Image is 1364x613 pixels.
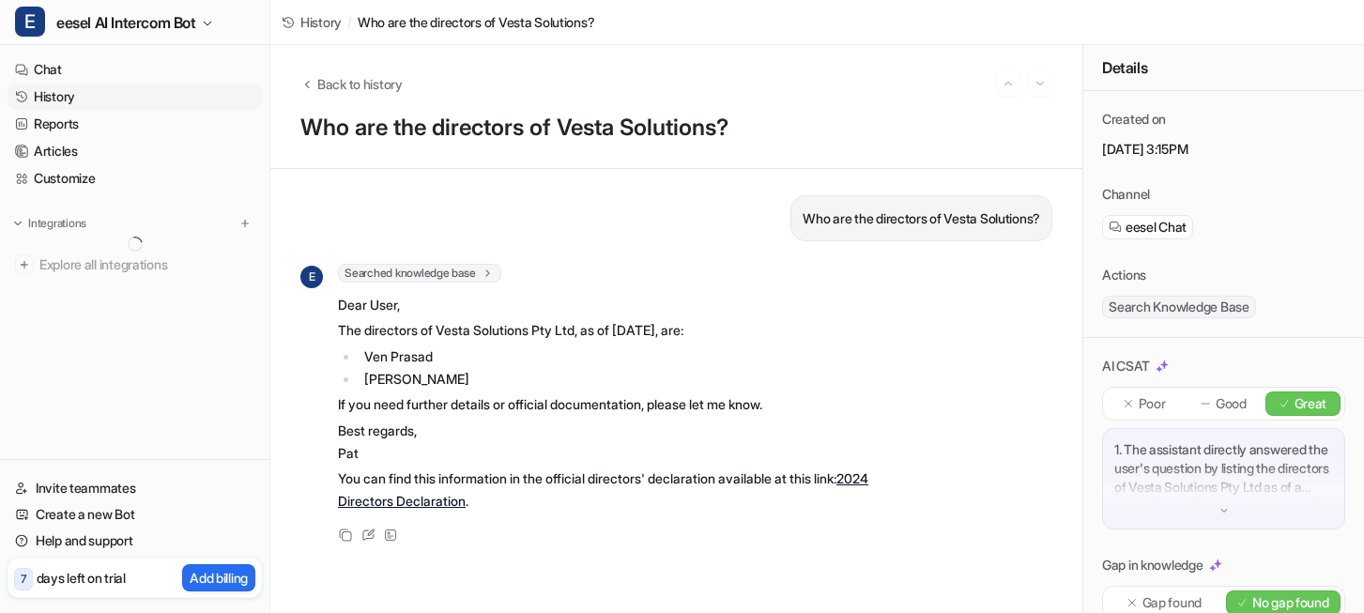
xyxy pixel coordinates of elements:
a: Customize [8,165,262,192]
p: Gap found [1142,593,1202,612]
button: Go to previous session [996,71,1020,96]
p: Integrations [28,216,86,231]
p: Actions [1102,266,1146,284]
p: Dear User, [338,294,887,316]
img: eeselChat [1109,221,1122,234]
span: Who are the directors of Vesta Solutions? [358,12,595,32]
a: eesel Chat [1109,218,1187,237]
p: Best regards, Pat [338,420,887,465]
span: Explore all integrations [39,250,254,280]
span: eesel AI Intercom Bot [56,9,196,36]
p: You can find this information in the official directors' declaration available at this link: . [338,467,887,513]
img: menu_add.svg [238,217,252,230]
p: AI CSAT [1102,357,1150,375]
img: Previous session [1002,75,1015,92]
a: Articles [8,138,262,164]
p: Gap in knowledge [1102,556,1203,575]
p: No gap found [1252,593,1329,612]
div: Details [1083,45,1364,91]
h1: Who are the directors of Vesta Solutions? [300,115,1052,142]
p: Who are the directors of Vesta Solutions? [803,207,1040,230]
a: Reports [8,111,262,137]
span: eesel Chat [1126,218,1187,237]
img: Next session [1034,75,1047,92]
span: / [347,12,352,32]
p: Good [1216,394,1247,413]
span: History [300,12,342,32]
button: Back to history [300,74,403,94]
span: E [300,266,323,288]
p: If you need further details or official documentation, please let me know. [338,393,887,416]
p: Poor [1139,394,1166,413]
button: Go to next session [1028,71,1052,96]
span: Searched knowledge base [338,264,501,283]
a: Invite teammates [8,475,262,501]
a: History [282,12,342,32]
a: Create a new Bot [8,501,262,528]
button: Add billing [182,564,255,591]
img: explore all integrations [15,255,34,274]
li: Ven Prasad [359,345,887,368]
span: E [15,7,45,37]
a: History [8,84,262,110]
p: Channel [1102,185,1150,204]
p: [DATE] 3:15PM [1102,140,1345,159]
p: Created on [1102,110,1166,129]
a: Chat [8,56,262,83]
span: Search Knowledge Base [1102,296,1256,318]
button: Integrations [8,214,92,233]
p: 7 [21,571,26,588]
li: [PERSON_NAME] [359,368,887,391]
a: Help and support [8,528,262,554]
p: The directors of Vesta Solutions Pty Ltd, as of [DATE], are: [338,319,887,342]
p: Great [1295,394,1327,413]
img: expand menu [11,217,24,230]
a: Explore all integrations [8,252,262,278]
img: down-arrow [1218,504,1231,517]
p: 1. The assistant directly answered the user's question by listing the directors of Vesta Solution... [1114,440,1333,497]
p: days left on trial [37,568,126,588]
span: Back to history [317,74,403,94]
p: Add billing [190,568,248,588]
